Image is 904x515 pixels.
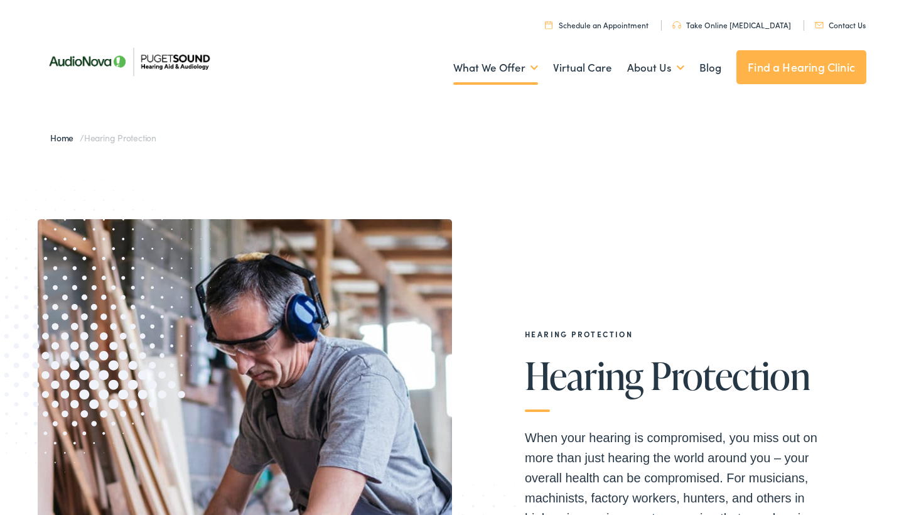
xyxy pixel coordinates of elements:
[525,330,826,339] h2: Hearing Protection
[453,45,538,91] a: What We Offer
[84,131,156,144] span: Hearing Protection
[672,21,681,29] img: utility icon
[553,45,612,91] a: Virtual Care
[50,131,80,144] a: Home
[627,45,684,91] a: About Us
[672,19,791,30] a: Take Online [MEDICAL_DATA]
[545,21,552,29] img: utility icon
[525,355,643,396] span: Hearing
[815,22,824,28] img: utility icon
[699,45,721,91] a: Blog
[736,50,866,84] a: Find a Hearing Clinic
[50,131,156,144] span: /
[545,19,648,30] a: Schedule an Appointment
[650,355,810,396] span: Protection
[815,19,866,30] a: Contact Us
